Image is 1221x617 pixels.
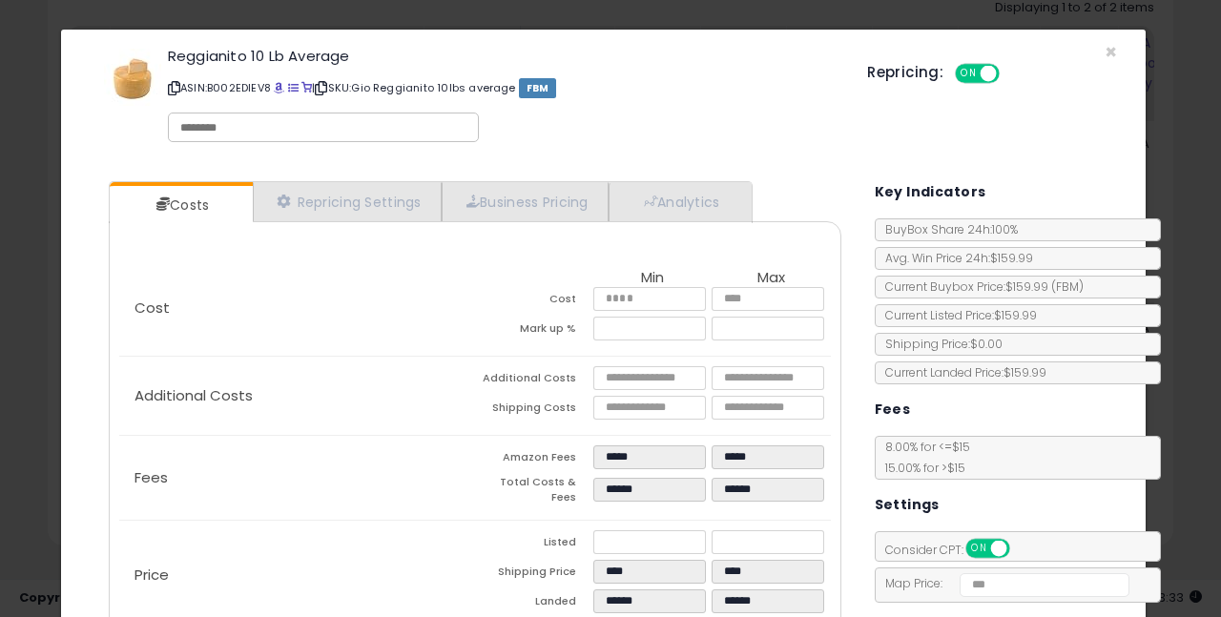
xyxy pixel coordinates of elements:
span: OFF [1006,541,1037,557]
td: Shipping Price [475,560,593,589]
h5: Repricing: [867,65,943,80]
td: Mark up % [475,317,593,346]
span: 8.00 % for <= $15 [876,439,970,476]
a: Your listing only [301,80,312,95]
a: All offer listings [288,80,299,95]
h5: Key Indicators [875,180,986,204]
span: ON [967,541,991,557]
span: Shipping Price: $0.00 [876,336,1003,352]
th: Max [712,270,830,287]
a: Repricing Settings [253,182,442,221]
a: Costs [110,186,251,224]
img: 316FX8GJ9PL._SL60_.jpg [104,49,161,106]
a: Analytics [609,182,750,221]
span: Current Buybox Price: [876,278,1084,295]
span: Current Landed Price: $159.99 [876,364,1046,380]
p: Price [119,567,475,583]
td: Cost [475,287,593,317]
span: ( FBM ) [1051,278,1084,295]
td: Amazon Fees [475,445,593,475]
span: Map Price: [876,575,1130,591]
td: Shipping Costs [475,396,593,425]
span: $159.99 [1005,278,1084,295]
td: Listed [475,530,593,560]
h3: Reggianito 10 Lb Average [168,49,838,63]
h5: Settings [875,493,940,517]
a: BuyBox page [274,80,284,95]
p: ASIN: B002EDIEV8 | SKU: Gio Reggianito 10lbs average [168,72,838,103]
span: OFF [997,66,1027,82]
h5: Fees [875,398,911,422]
span: × [1105,38,1117,66]
span: Current Listed Price: $159.99 [876,307,1037,323]
span: 15.00 % for > $15 [876,460,965,476]
span: FBM [519,78,557,98]
td: Total Costs & Fees [475,475,593,510]
td: Additional Costs [475,366,593,396]
span: ON [957,66,981,82]
p: Fees [119,470,475,485]
span: Consider CPT: [876,542,1035,558]
p: Additional Costs [119,388,475,403]
span: Avg. Win Price 24h: $159.99 [876,250,1033,266]
th: Min [593,270,712,287]
a: Business Pricing [442,182,609,221]
span: BuyBox Share 24h: 100% [876,221,1018,237]
p: Cost [119,300,475,316]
